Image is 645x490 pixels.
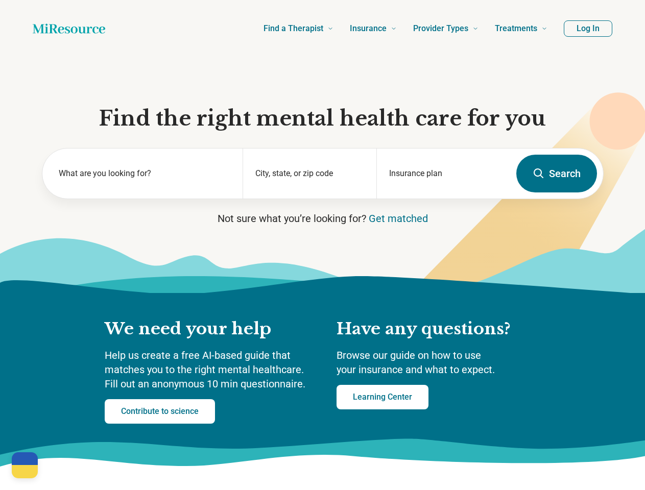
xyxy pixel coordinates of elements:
p: Not sure what you’re looking for? [42,211,604,226]
a: Contribute to science [105,399,215,424]
p: Browse our guide on how to use your insurance and what to expect. [337,348,541,377]
a: Find a Therapist [264,8,333,49]
a: Learning Center [337,385,428,409]
h2: We need your help [105,318,316,340]
span: Treatments [495,21,537,36]
span: Provider Types [413,21,468,36]
button: Search [516,155,597,192]
a: Insurance [350,8,397,49]
a: Home page [33,18,105,39]
button: Log In [564,20,612,37]
span: Find a Therapist [264,21,323,36]
p: Help us create a free AI-based guide that matches you to the right mental healthcare. Fill out an... [105,348,316,391]
span: Insurance [350,21,387,36]
a: Treatments [495,8,547,49]
h1: Find the right mental health care for you [42,105,604,132]
label: What are you looking for? [59,167,231,180]
h2: Have any questions? [337,318,541,340]
a: Provider Types [413,8,479,49]
a: Get matched [369,212,428,225]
